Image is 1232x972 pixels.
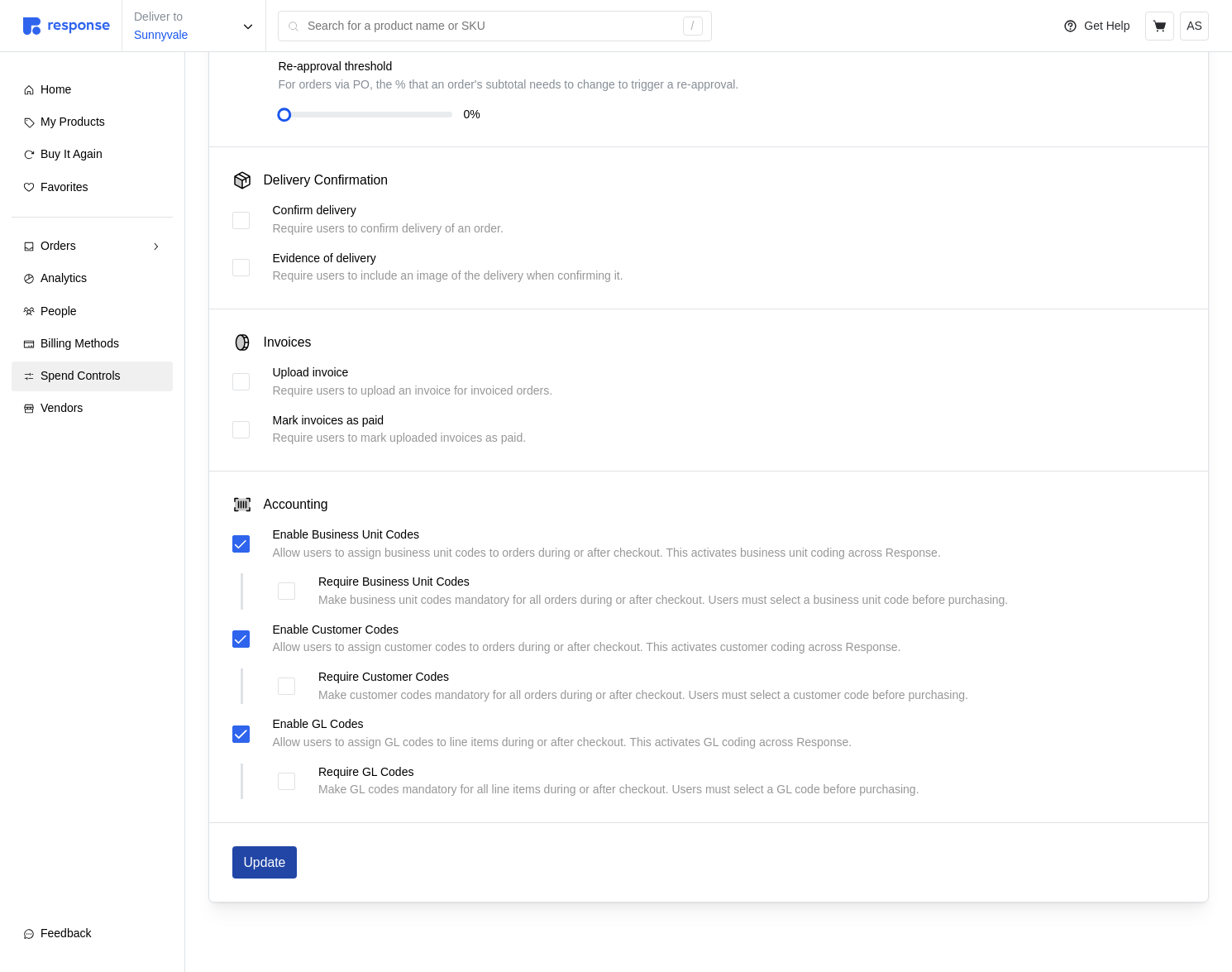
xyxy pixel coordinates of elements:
[41,271,87,285] span: Analytics
[318,764,919,782] p: Require GL Codes
[308,12,674,41] input: Search for a product name or SKU
[41,927,91,940] span: Feedback
[273,267,623,285] p: Require users to include an image of the delivery when confirming it.
[318,668,968,687] p: Require Customer Codes
[41,147,103,160] span: Buy It Again
[279,76,1186,94] p: For orders via PO, the % that an order's subtotal needs to change to trigger a re-approval.
[273,716,852,734] p: Enable GL Codes
[264,333,312,352] h4: Invoices
[273,250,623,268] p: Evidence of delivery
[12,264,173,294] a: Analytics
[41,237,144,256] div: Orders
[134,8,188,26] p: Deliver to
[23,17,110,35] img: svg%3e
[134,26,188,45] p: Sunnyvale
[41,369,121,382] span: Spend Controls
[41,180,88,194] span: Favorites
[279,58,1186,76] p: Re-approval threshold
[273,412,527,430] p: Mark invoices as paid
[41,83,71,96] span: Home
[232,846,298,879] button: Update
[12,297,173,327] a: People
[12,75,173,105] a: Home
[12,140,173,170] a: Buy It Again
[273,382,553,400] p: Require users to upload an invoice for invoiced orders.
[273,220,504,238] p: Require users to confirm delivery of an order.
[12,232,173,261] a: Orders
[12,394,173,424] a: Vendors
[41,304,77,318] span: People
[273,526,941,544] p: Enable Business Unit Codes
[12,173,173,203] a: Favorites
[1053,11,1139,42] button: Get Help
[318,591,1008,610] p: Make business unit codes mandatory for all orders during or after checkout. Users must select a b...
[318,687,968,705] p: Make customer codes mandatory for all orders during or after checkout. Users must select a custom...
[683,17,703,36] div: /
[1180,12,1209,41] button: AS
[1084,17,1129,36] p: Get Help
[12,919,173,949] button: Feedback
[318,573,1008,591] p: Require Business Unit Codes
[273,364,553,382] p: Upload invoice
[264,496,328,515] h4: Accounting
[12,329,173,359] a: Billing Methods
[273,544,941,563] p: Allow users to assign business unit codes to orders during or after checkout. This activates busi...
[273,202,504,220] p: Confirm delivery
[273,734,852,752] p: Allow users to assign GL codes to line items during or after checkout. This activates GL coding a...
[41,115,105,128] span: My Products
[318,781,919,799] p: Make GL codes mandatory for all line items during or after checkout. Users must select a GL code ...
[464,106,480,124] p: 0 %
[12,362,173,391] a: Spend Controls
[273,621,901,639] p: Enable Customer Codes
[264,171,389,190] h4: Delivery Confirmation
[12,108,173,137] a: My Products
[1187,17,1202,36] p: AS
[273,429,527,448] p: Require users to mark uploaded invoices as paid.
[244,852,286,873] p: Update
[273,639,901,657] p: Allow users to assign customer codes to orders during or after checkout. This activates customer ...
[41,401,83,414] span: Vendors
[41,337,119,350] span: Billing Methods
